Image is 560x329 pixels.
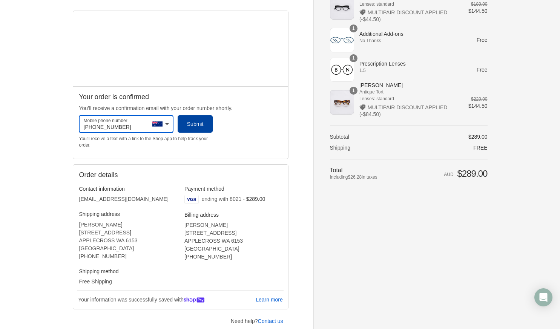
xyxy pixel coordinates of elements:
[359,95,458,102] span: Lenses: standard
[477,37,488,43] span: Free
[359,31,458,37] span: Additional Add-ons
[477,67,488,73] span: Free
[79,196,169,202] bdo: [EMAIL_ADDRESS][DOMAIN_NAME]
[178,115,213,133] button: Submit
[79,211,177,217] h3: Shipping address
[330,28,354,52] img: Additional Add-ons - No Thanks
[468,8,488,14] span: $144.50
[79,221,177,260] address: [PERSON_NAME] [STREET_ADDRESS] APPLECROSS WA 6153 [GEOGRAPHIC_DATA] ‎[PHONE_NUMBER]
[79,93,282,101] h2: Your order is confirmed
[473,145,487,151] span: Free
[359,37,458,44] span: No Thanks
[184,221,282,261] address: [PERSON_NAME] [STREET_ADDRESS] APPLECROSS WA 6153 [GEOGRAPHIC_DATA] ‎[PHONE_NUMBER]
[79,171,282,179] h2: Order details
[79,278,177,286] p: Free Shipping
[359,89,458,95] span: Antique Tort
[444,172,453,177] span: AUD
[471,96,487,102] del: $229.00
[330,145,351,151] span: Shipping
[471,2,487,7] del: $189.00
[348,174,362,180] span: $26.28
[359,104,448,117] span: MULTIPAIR DISCOUNT APPLIED (-$84.50)
[187,121,204,127] span: Submit
[468,103,488,109] span: $144.50
[330,174,406,181] span: Including in taxes
[330,58,354,82] img: Prescription Lenses - 1.5
[330,167,343,173] span: Total
[79,268,177,275] h3: Shipping method
[330,133,406,140] th: Subtotal
[258,318,283,324] a: Contact us
[359,9,448,22] span: MULTIPAIR DISCOUNT APPLIED (-$44.50)
[359,1,458,8] span: Lenses: standard
[359,60,458,67] span: Prescription Lenses
[79,136,213,148] div: You'll receive a text with a link to the Shop app to help track your order.
[79,115,173,133] input: Mobile phone number
[330,90,354,114] img: Julio - Antique Tort
[184,185,282,192] h3: Payment method
[243,196,265,202] span: - $289.00
[350,54,357,62] span: 1
[231,317,283,325] p: Need help?
[201,196,241,202] span: ending with 8021
[359,82,458,89] span: [PERSON_NAME]
[79,104,282,112] p: You’ll receive a confirmation email with your order number shortly.
[73,11,288,86] iframe: Google map displaying pin point of shipping address: Applecross, Western Australia
[79,185,177,192] h3: Contact information
[350,87,357,95] span: 1
[255,295,284,304] a: Learn more about Shop Pay
[350,24,357,32] span: 1
[184,211,282,218] h3: Billing address
[359,67,458,74] span: 1.5
[534,288,552,306] div: Open Intercom Messenger
[457,168,487,179] span: $289.00
[468,134,488,140] span: $289.00
[77,295,255,305] p: Your information was successfully saved with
